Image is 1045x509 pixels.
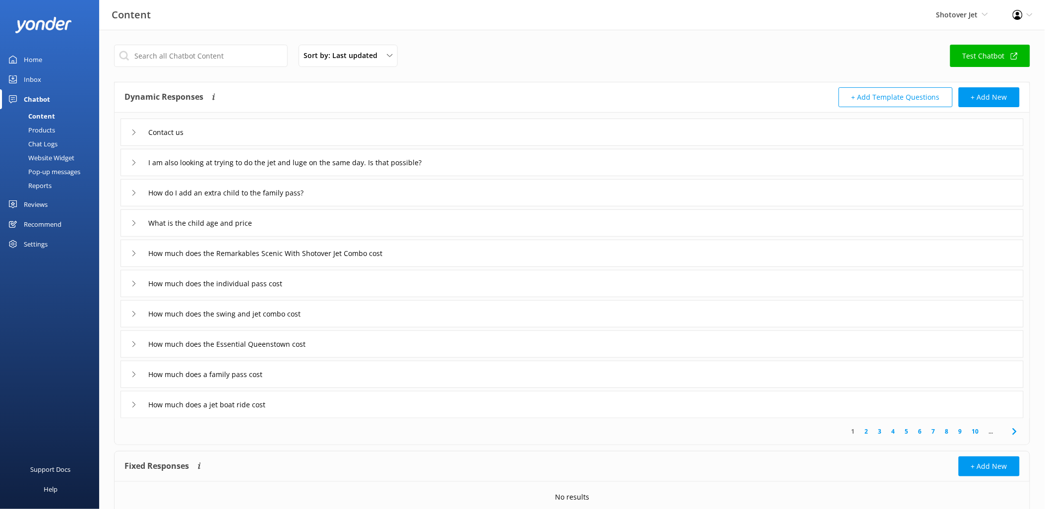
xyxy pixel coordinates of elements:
a: 10 [967,427,984,436]
a: 6 [914,427,927,436]
a: Website Widget [6,151,99,165]
a: Reports [6,179,99,192]
a: 8 [940,427,954,436]
p: No results [555,492,589,503]
a: Pop-up messages [6,165,99,179]
div: Website Widget [6,151,74,165]
a: Content [6,109,99,123]
button: + Add New [959,456,1020,476]
a: 2 [860,427,873,436]
span: Sort by: Last updated [304,50,383,61]
div: Content [6,109,55,123]
h4: Dynamic Responses [124,87,203,107]
img: yonder-white-logo.png [15,17,72,33]
div: Inbox [24,69,41,89]
div: Support Docs [31,459,71,479]
a: 5 [900,427,914,436]
span: ... [984,427,998,436]
a: Test Chatbot [950,45,1030,67]
button: + Add New [959,87,1020,107]
div: Chat Logs [6,137,58,151]
div: Recommend [24,214,61,234]
a: 4 [887,427,900,436]
div: Reviews [24,194,48,214]
button: + Add Template Questions [839,87,953,107]
a: 7 [927,427,940,436]
div: Settings [24,234,48,254]
div: Home [24,50,42,69]
a: 9 [954,427,967,436]
h3: Content [112,7,151,23]
input: Search all Chatbot Content [114,45,288,67]
a: 3 [873,427,887,436]
span: Shotover Jet [936,10,978,19]
div: Reports [6,179,52,192]
div: Pop-up messages [6,165,80,179]
h4: Fixed Responses [124,456,189,476]
a: Products [6,123,99,137]
div: Help [44,479,58,499]
div: Products [6,123,55,137]
div: Chatbot [24,89,50,109]
a: Chat Logs [6,137,99,151]
a: 1 [847,427,860,436]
